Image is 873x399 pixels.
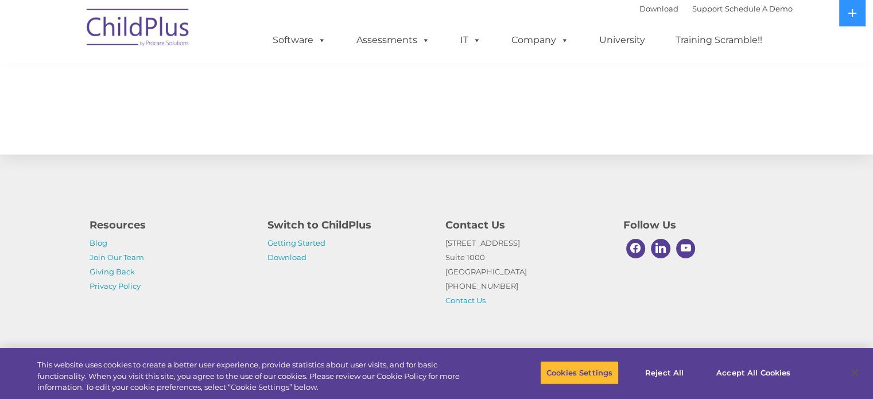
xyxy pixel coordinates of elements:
span: Last name [160,76,195,84]
h4: Switch to ChildPlus [267,217,428,233]
img: ChildPlus by Procare Solutions [81,1,196,58]
h4: Follow Us [623,217,784,233]
button: Reject All [628,361,700,385]
a: Contact Us [445,296,486,305]
a: Company [500,29,580,52]
a: Linkedin [648,236,673,261]
a: Youtube [673,236,699,261]
button: Cookies Settings [540,361,619,385]
button: Accept All Cookies [710,361,797,385]
a: IT [449,29,492,52]
a: University [588,29,657,52]
font: | [639,4,793,13]
a: Support [692,4,723,13]
button: Close [842,360,867,385]
a: Blog [90,238,107,247]
a: Assessments [345,29,441,52]
div: This website uses cookies to create a better user experience, provide statistics about user visit... [37,359,480,393]
a: Giving Back [90,267,135,276]
p: [STREET_ADDRESS] Suite 1000 [GEOGRAPHIC_DATA] [PHONE_NUMBER] [445,236,606,308]
a: Privacy Policy [90,281,141,290]
a: Download [267,253,306,262]
a: Download [639,4,678,13]
h4: Resources [90,217,250,233]
a: Software [261,29,337,52]
a: Training Scramble!! [664,29,774,52]
a: Getting Started [267,238,325,247]
a: Join Our Team [90,253,144,262]
a: Schedule A Demo [725,4,793,13]
h4: Contact Us [445,217,606,233]
span: Phone number [160,123,208,131]
a: Facebook [623,236,649,261]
